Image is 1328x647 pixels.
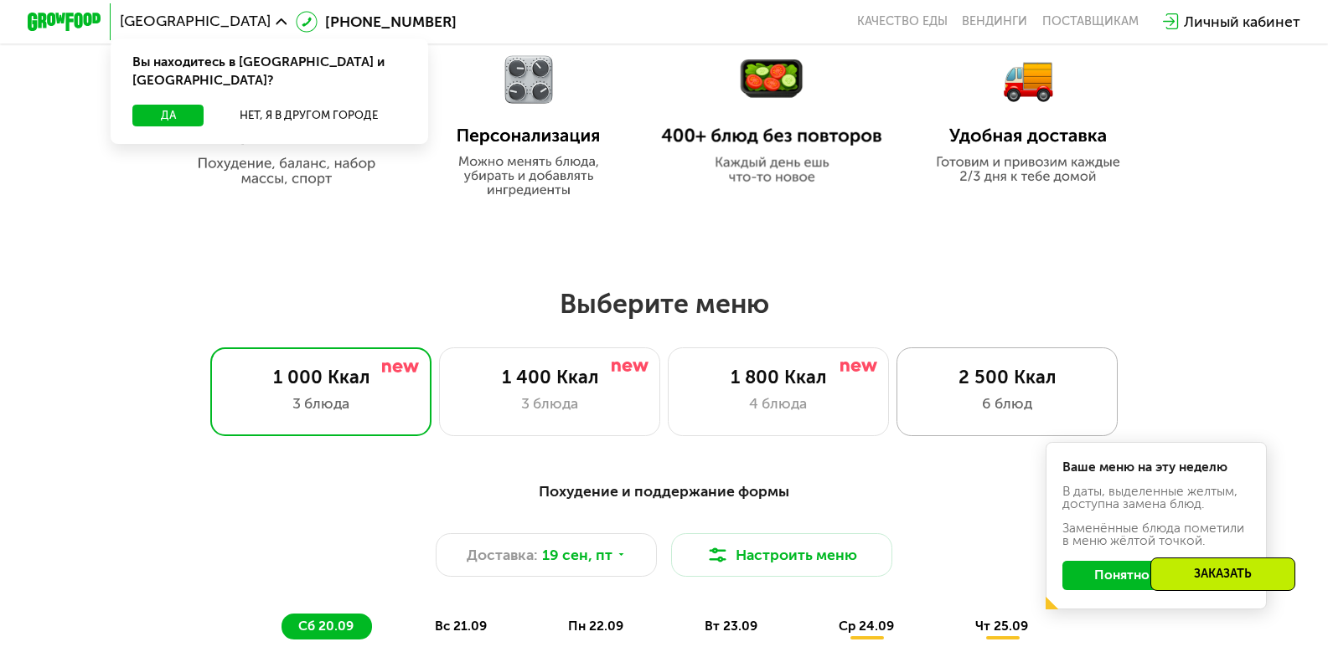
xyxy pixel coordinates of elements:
[458,393,641,414] div: 3 блюда
[542,544,612,566] span: 19 сен, пт
[568,619,623,634] span: пн 22.09
[296,11,457,33] a: [PHONE_NUMBER]
[1062,561,1182,590] button: Понятно
[1062,461,1251,474] div: Ваше меню на эту неделю
[975,619,1028,634] span: чт 25.09
[230,393,412,414] div: 3 блюда
[839,619,894,634] span: ср 24.09
[705,619,757,634] span: вт 23.09
[916,393,1098,414] div: 6 блюд
[1150,557,1295,591] div: Заказать
[120,14,271,29] span: [GEOGRAPHIC_DATA]
[111,39,428,105] div: Вы находитесь в [GEOGRAPHIC_DATA] и [GEOGRAPHIC_DATA]?
[132,105,204,126] button: Да
[687,393,870,414] div: 4 блюда
[962,14,1027,29] a: Вендинги
[118,480,1210,503] div: Похудение и поддержание формы
[857,14,948,29] a: Качество еды
[1184,11,1300,33] div: Личный кабинет
[59,287,1269,321] h2: Выберите меню
[298,619,354,634] span: сб 20.09
[1062,522,1251,548] div: Заменённые блюда пометили в меню жёлтой точкой.
[435,619,487,634] span: вс 21.09
[458,367,641,388] div: 1 400 Ккал
[671,533,892,578] button: Настроить меню
[467,544,538,566] span: Доставка:
[687,367,870,388] div: 1 800 Ккал
[211,105,406,126] button: Нет, я в другом городе
[1042,14,1139,29] div: поставщикам
[1062,485,1251,511] div: В даты, выделенные желтым, доступна замена блюд.
[916,367,1098,388] div: 2 500 Ккал
[230,367,412,388] div: 1 000 Ккал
